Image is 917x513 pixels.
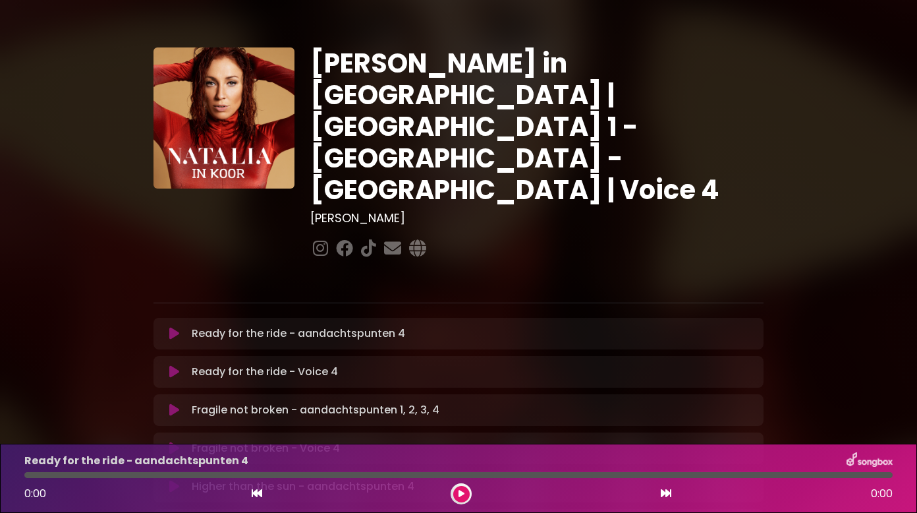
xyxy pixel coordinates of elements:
[192,364,338,380] p: Ready for the ride - Voice 4
[24,486,46,501] span: 0:00
[310,211,764,226] h3: [PERSON_NAME]
[192,402,439,418] p: Fragile not broken - aandachtspunten 1, 2, 3, 4
[24,453,248,469] p: Ready for the ride - aandachtspunten 4
[847,452,893,469] img: songbox-logo-white.png
[871,486,893,502] span: 0:00
[153,47,294,189] img: YTVS25JmS9CLUqXqkEhs
[192,326,405,342] p: Ready for the ride - aandachtspunten 4
[310,47,764,206] h1: [PERSON_NAME] in [GEOGRAPHIC_DATA] | [GEOGRAPHIC_DATA] 1 - [GEOGRAPHIC_DATA] - [GEOGRAPHIC_DATA] ...
[192,440,340,456] p: Fragile not broken - Voice 4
